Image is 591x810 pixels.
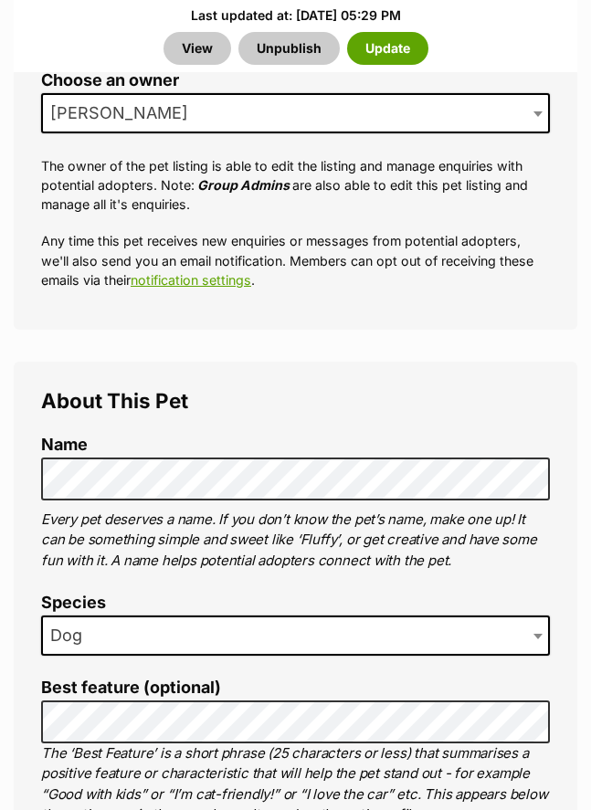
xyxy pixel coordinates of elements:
[238,32,340,65] button: Unpublish
[21,6,570,25] div: Last updated at: [DATE] 05:29 PM
[197,177,290,193] em: Group Admins
[41,615,550,656] span: Dog
[41,231,550,289] p: Any time this pet receives new enquiries or messages from potential adopters, we'll also send you...
[41,594,550,613] label: Species
[41,156,550,215] p: The owner of the pet listing is able to edit the listing and manage enquiries with potential adop...
[347,32,428,65] button: Update
[41,510,550,572] p: Every pet deserves a name. If you don’t know the pet’s name, make one up! It can be something sim...
[41,679,550,698] label: Best feature (optional)
[41,71,550,90] label: Choose an owner
[131,272,251,288] a: notification settings
[41,388,188,413] span: About This Pet
[43,100,206,126] span: Lyn Hatch
[41,436,550,455] label: Name
[41,93,550,133] span: Lyn Hatch
[164,32,231,65] a: View
[43,623,100,648] span: Dog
